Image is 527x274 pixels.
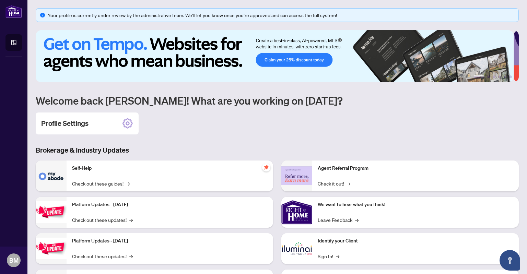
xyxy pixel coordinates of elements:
button: 6 [509,75,512,78]
span: → [336,252,339,260]
h1: Welcome back [PERSON_NAME]! What are you working on [DATE]? [36,94,519,107]
img: logo [5,5,22,18]
p: Identify your Client [318,237,513,245]
h3: Brokerage & Industry Updates [36,145,519,155]
button: 3 [493,75,495,78]
a: Sign In!→ [318,252,339,260]
div: Your profile is currently under review by the administrative team. We’ll let you know once you’re... [48,11,514,19]
img: We want to hear what you think! [281,197,312,228]
span: → [126,180,130,187]
img: Slide 0 [36,30,514,82]
button: 4 [498,75,501,78]
p: Self-Help [72,165,268,172]
button: 5 [504,75,506,78]
a: Check out these guides!→ [72,180,130,187]
p: Platform Updates - [DATE] [72,237,268,245]
img: Platform Updates - July 8, 2025 [36,238,67,259]
a: Check it out!→ [318,180,350,187]
button: Open asap [500,250,520,271]
img: Agent Referral Program [281,166,312,185]
a: Check out these updates!→ [72,216,133,224]
img: Platform Updates - July 21, 2025 [36,201,67,223]
p: Agent Referral Program [318,165,513,172]
p: Platform Updates - [DATE] [72,201,268,209]
span: → [347,180,350,187]
a: Check out these updates!→ [72,252,133,260]
button: 1 [473,75,484,78]
span: pushpin [262,163,270,171]
img: Self-Help [36,160,67,191]
button: 2 [487,75,490,78]
p: We want to hear what you think! [318,201,513,209]
span: → [129,252,133,260]
span: info-circle [40,13,45,17]
a: Leave Feedback→ [318,216,359,224]
span: → [129,216,133,224]
span: BM [9,255,19,265]
img: Identify your Client [281,233,312,264]
span: → [355,216,359,224]
h2: Profile Settings [41,119,89,128]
